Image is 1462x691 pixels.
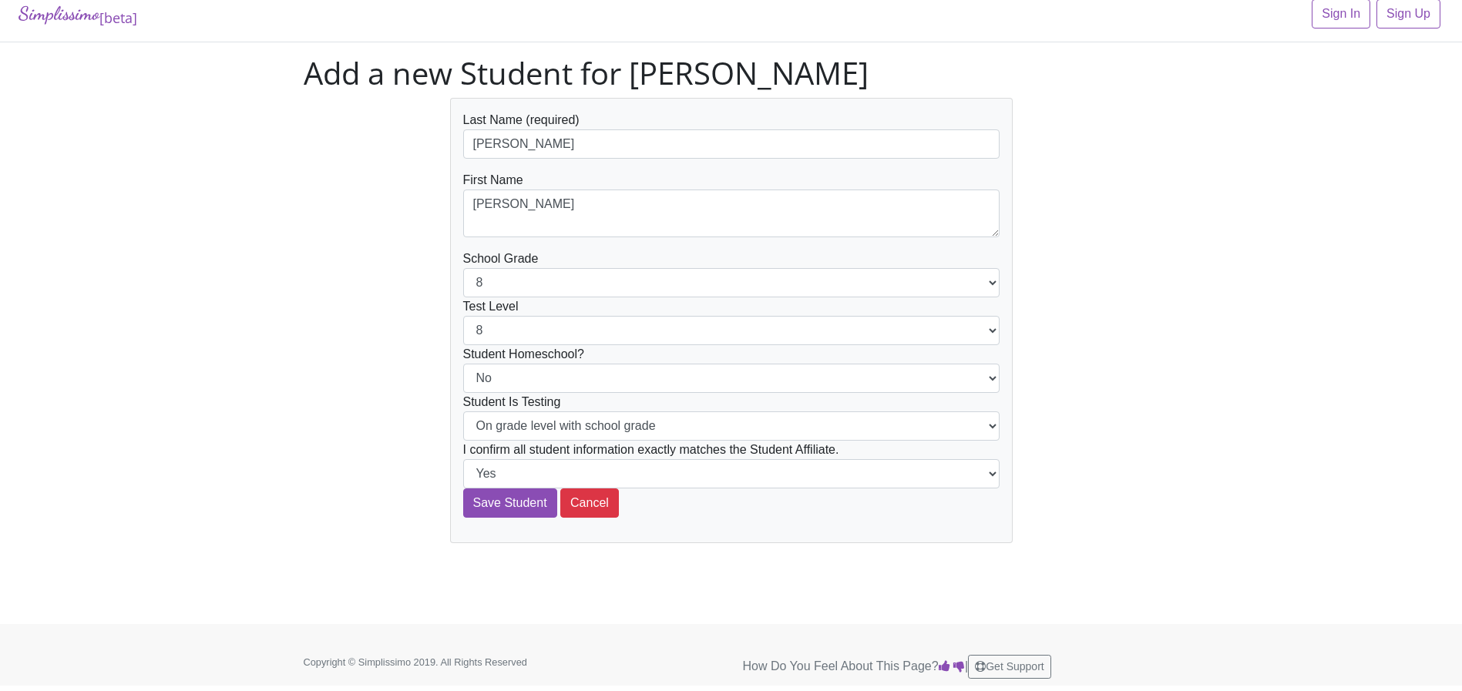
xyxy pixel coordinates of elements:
[560,488,619,518] button: Cancel
[463,111,1000,518] form: School Grade Test Level Student Homeschool? Student Is Testing I confirm all student information ...
[463,488,557,518] input: Save Student
[743,655,1159,679] p: How Do You Feel About This Page? |
[463,111,1000,159] div: Last Name (required)
[463,171,1000,237] div: First Name
[968,655,1051,679] button: Get Support
[304,655,573,669] p: Copyright © Simplissimo 2019. All Rights Reserved
[304,55,1159,92] h1: Add a new Student for [PERSON_NAME]
[99,8,137,27] sub: [beta]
